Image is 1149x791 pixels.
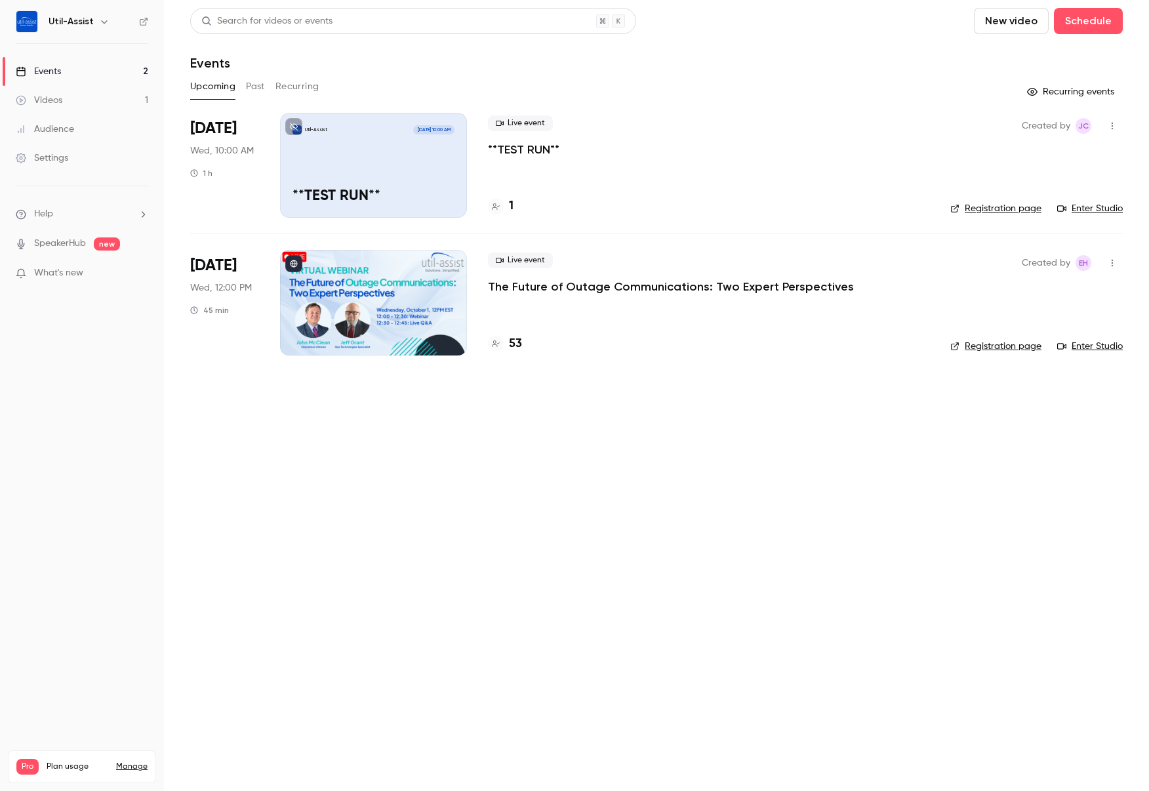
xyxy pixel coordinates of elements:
span: JC [1078,118,1089,134]
div: Search for videos or events [201,14,333,28]
span: new [94,237,120,251]
span: Josh C [1076,118,1091,134]
span: Wed, 12:00 PM [190,281,252,294]
div: Audience [16,123,74,136]
a: Registration page [950,340,1041,353]
a: Registration page [950,202,1041,215]
button: Past [246,76,265,97]
span: [DATE] [190,255,237,276]
h4: 53 [509,335,522,353]
button: Recurring events [1021,81,1123,102]
span: [DATE] 10:00 AM [413,125,454,134]
button: Schedule [1054,8,1123,34]
button: Upcoming [190,76,235,97]
a: 53 [488,335,522,353]
li: help-dropdown-opener [16,207,148,221]
div: 1 h [190,168,212,178]
span: What's new [34,266,83,280]
iframe: Noticeable Trigger [132,268,148,279]
span: Plan usage [47,761,108,772]
div: Videos [16,94,62,107]
span: Emily Henderson [1076,255,1091,271]
div: Settings [16,152,68,165]
button: New video [974,8,1049,34]
h6: Util-Assist [49,15,94,28]
img: Util-Assist [16,11,37,32]
span: Live event [488,115,553,131]
div: Events [16,65,61,78]
span: [DATE] [190,118,237,139]
a: **TEST RUN**Util-Assist[DATE] 10:00 AM**TEST RUN** [280,113,467,218]
h1: Events [190,55,230,71]
a: 1 [488,197,514,215]
a: Enter Studio [1057,340,1123,353]
p: Util-Assist [305,127,327,133]
a: The Future of Outage Communications: Two Expert Perspectives [488,279,854,294]
span: Live event [488,253,553,268]
span: EH [1079,255,1088,271]
button: Recurring [275,76,319,97]
div: Oct 1 Wed, 10:00 AM (America/New York) [190,113,259,218]
div: Oct 1 Wed, 12:00 PM (America/Toronto) [190,250,259,355]
span: Pro [16,759,39,775]
a: Enter Studio [1057,202,1123,215]
span: Wed, 10:00 AM [190,144,254,157]
a: SpeakerHub [34,237,86,251]
span: Created by [1022,118,1070,134]
span: Created by [1022,255,1070,271]
div: 45 min [190,305,229,315]
h4: 1 [509,197,514,215]
a: Manage [116,761,148,772]
span: Help [34,207,53,221]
